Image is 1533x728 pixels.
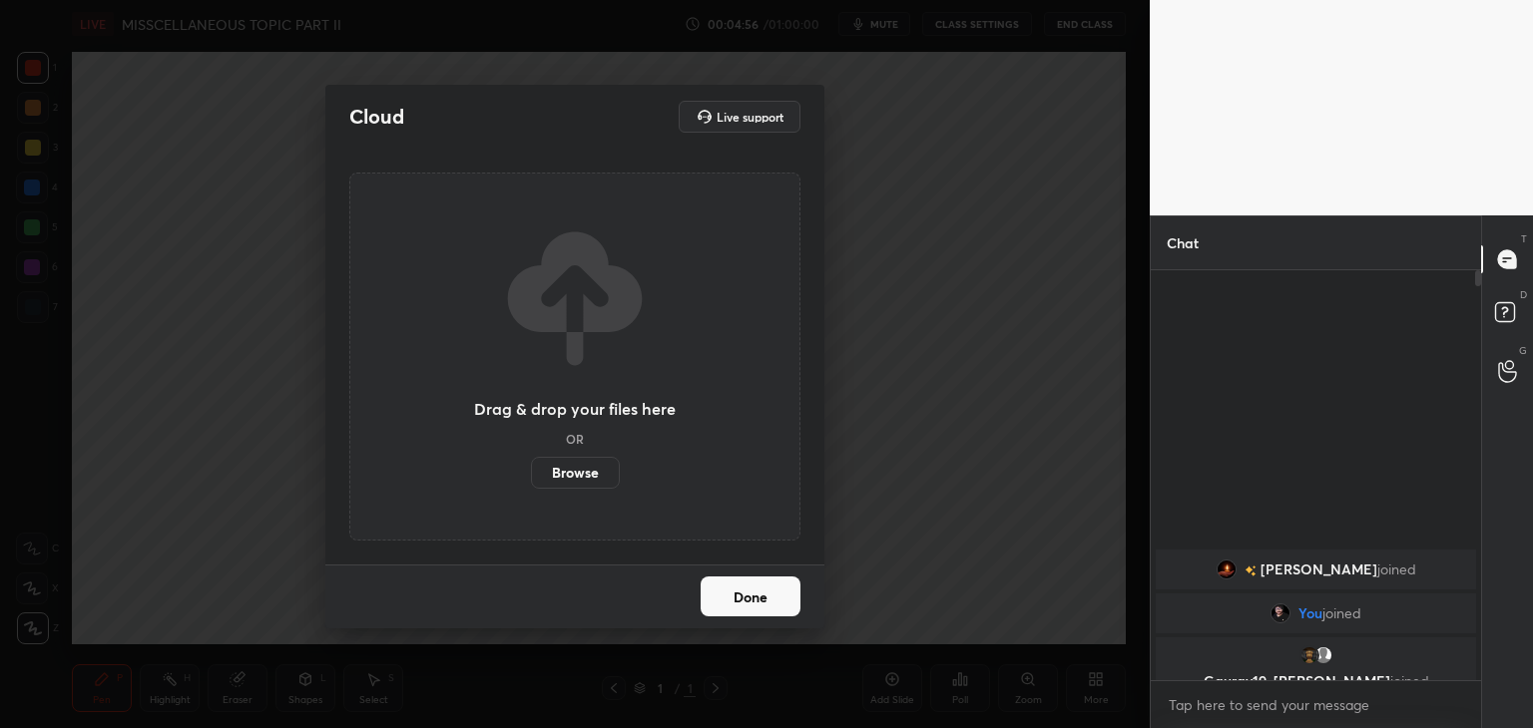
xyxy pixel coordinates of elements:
[1271,603,1290,623] img: 5ced908ece4343448b4c182ab94390f6.jpg
[1298,605,1322,621] span: You
[1322,605,1361,621] span: joined
[1377,561,1416,577] span: joined
[1217,559,1237,579] img: daa425374cb446028a250903ee68cc3a.jpg
[1519,343,1527,358] p: G
[701,576,800,616] button: Done
[1390,671,1429,690] span: joined
[1521,231,1527,246] p: T
[717,111,783,123] h5: Live support
[1245,565,1257,576] img: no-rating-badge.077c3623.svg
[566,433,584,445] h5: OR
[1261,561,1377,577] span: [PERSON_NAME]
[1151,546,1481,681] div: grid
[1520,287,1527,302] p: D
[1168,673,1464,689] p: Gaurav19, [PERSON_NAME]
[1313,645,1333,665] img: default.png
[474,401,676,417] h3: Drag & drop your files here
[349,104,404,130] h2: Cloud
[1151,216,1215,269] p: Chat
[1299,645,1319,665] img: a803e157896943a7b44a106eca0c0f29.png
